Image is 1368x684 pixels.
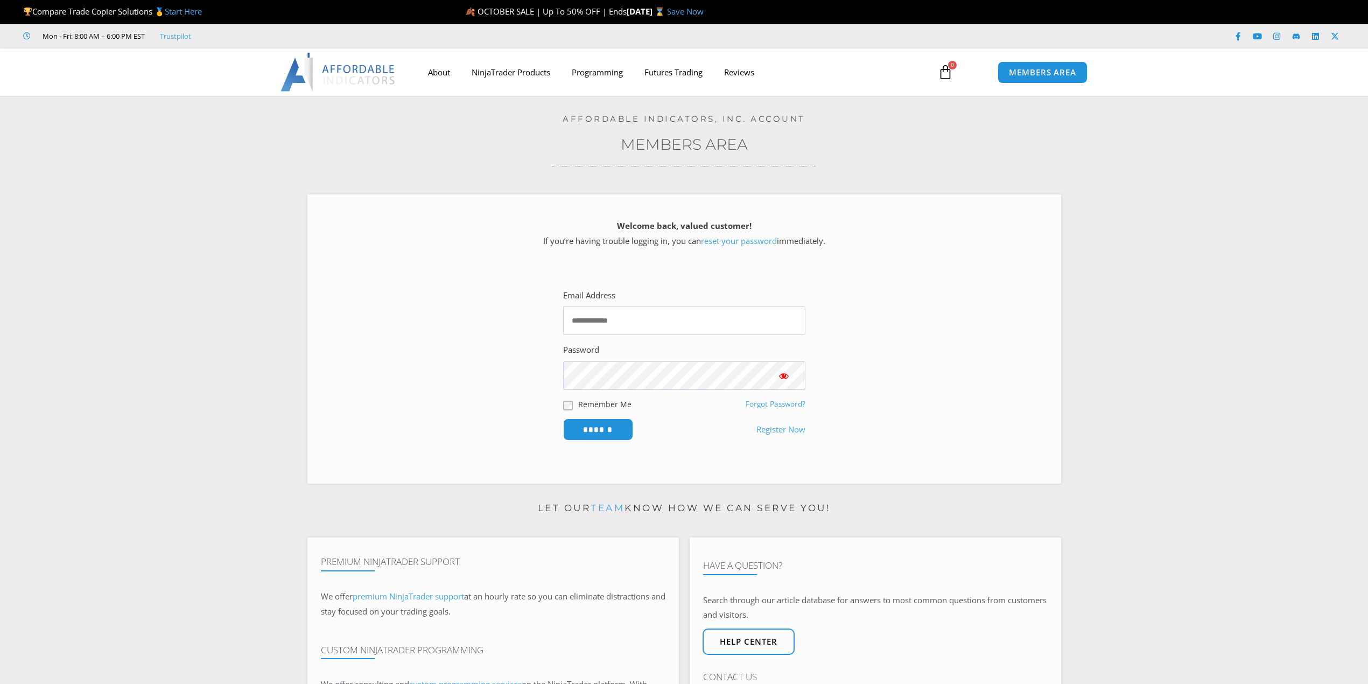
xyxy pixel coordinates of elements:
a: MEMBERS AREA [998,61,1088,83]
a: Reviews [713,60,765,85]
h4: Custom NinjaTrader Programming [321,645,665,655]
span: Help center [720,638,777,646]
strong: Welcome back, valued customer! [617,220,752,231]
label: Password [563,343,599,358]
span: 🍂 OCTOBER SALE | Up To 50% OFF | Ends [465,6,627,17]
span: 0 [948,61,957,69]
span: Mon - Fri: 8:00 AM – 6:00 PM EST [40,30,145,43]
img: LogoAI | Affordable Indicators – NinjaTrader [280,53,396,92]
h4: Have A Question? [703,560,1048,571]
a: Register Now [756,422,805,437]
p: Let our know how we can serve you! [307,500,1061,517]
a: Help center [703,629,795,655]
a: Forgot Password? [746,399,805,409]
a: Members Area [621,135,748,153]
a: Programming [561,60,634,85]
a: premium NinjaTrader support [353,591,464,602]
span: We offer [321,591,353,602]
a: About [417,60,461,85]
p: If you’re having trouble logging in, you can immediately. [326,219,1042,249]
a: Save Now [667,6,704,17]
strong: [DATE] ⌛ [627,6,667,17]
button: Show password [762,361,805,390]
img: 🏆 [24,8,32,16]
h4: Premium NinjaTrader Support [321,556,665,567]
a: Trustpilot [160,30,191,43]
span: Compare Trade Copier Solutions 🥇 [23,6,202,17]
a: Start Here [165,6,202,17]
a: Affordable Indicators, Inc. Account [563,114,805,124]
a: 0 [922,57,969,88]
a: team [591,502,625,513]
span: at an hourly rate so you can eliminate distractions and stay focused on your trading goals. [321,591,665,617]
label: Email Address [563,288,615,303]
nav: Menu [417,60,925,85]
h4: Contact Us [703,672,1048,682]
p: Search through our article database for answers to most common questions from customers and visit... [703,593,1048,623]
span: MEMBERS AREA [1009,68,1076,76]
a: NinjaTrader Products [461,60,561,85]
a: reset your password [701,235,777,246]
label: Remember Me [578,399,632,410]
a: Futures Trading [634,60,713,85]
